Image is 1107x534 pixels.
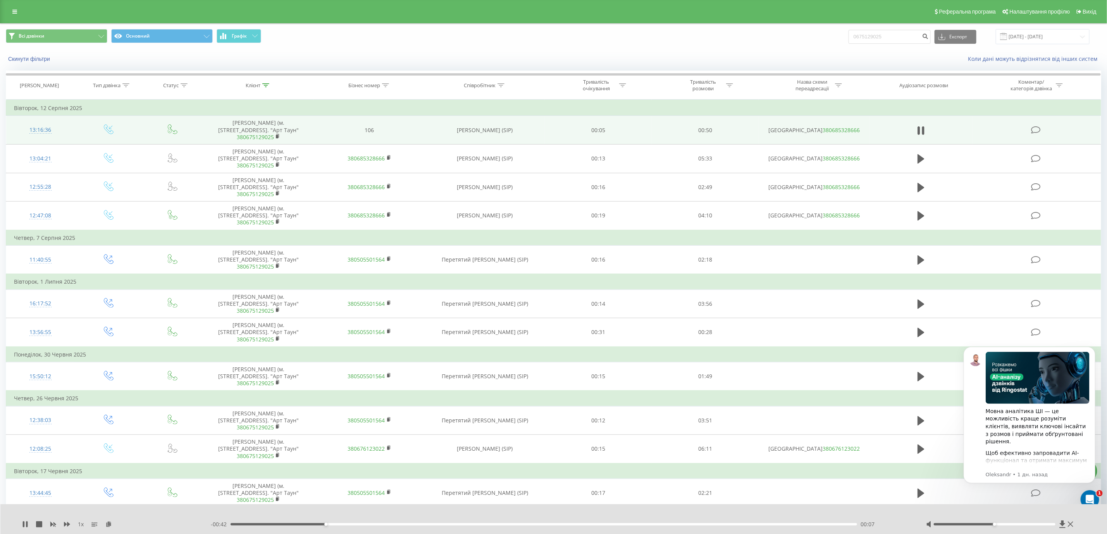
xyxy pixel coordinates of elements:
td: [GEOGRAPHIC_DATA] [759,173,870,202]
td: 00:50 [652,116,759,145]
a: 380675129025 [237,162,274,169]
a: 380505501564 [348,489,385,496]
iframe: Intercom notifications сообщение [952,335,1107,513]
td: [PERSON_NAME] (м. [STREET_ADDRESS]. "Арт Таун" [203,173,314,202]
a: 380675129025 [237,424,274,431]
td: 00:14 [545,289,652,318]
td: [PERSON_NAME] (м. [STREET_ADDRESS]. "Арт Таун" [203,245,314,274]
span: Реферальна програма [939,9,996,15]
div: Клієнт [246,82,260,89]
div: 12:38:03 [14,413,67,428]
td: Перетятий [PERSON_NAME] (SIP) [425,289,545,318]
a: Коли дані можуть відрізнятися вiд інших систем [968,55,1101,62]
button: Експорт [935,30,976,44]
td: Четвер, 7 Серпня 2025 [6,230,1101,246]
a: 380675129025 [237,219,274,226]
td: [GEOGRAPHIC_DATA] [759,435,870,463]
span: 1 x [78,520,84,528]
div: 12:55:28 [14,179,67,195]
a: 380505501564 [348,300,385,307]
td: 05:33 [652,144,759,173]
td: [PERSON_NAME] (м. [STREET_ADDRESS]. "Арт Таун" [203,202,314,230]
td: [GEOGRAPHIC_DATA] [759,144,870,173]
div: 15:50:12 [14,369,67,384]
a: 380675129025 [237,307,274,314]
a: 380505501564 [348,372,385,380]
td: 00:05 [545,116,652,145]
td: [PERSON_NAME] (м. [STREET_ADDRESS]. "Арт Таун" [203,144,314,173]
td: 02:18 [652,245,759,274]
div: 13:04:21 [14,151,67,166]
div: 11:40:55 [14,252,67,267]
span: Графік [232,33,247,39]
td: 00:17 [545,479,652,507]
a: 380675129025 [237,379,274,387]
a: 380675129025 [237,336,274,343]
div: Аудіозапис розмови [899,82,948,89]
div: [PERSON_NAME] [20,82,59,89]
td: 00:16 [545,245,652,274]
td: 00:15 [545,435,652,463]
td: [PERSON_NAME] (м. [STREET_ADDRESS]. "Арт Таун" [203,435,314,463]
div: 13:44:45 [14,486,67,501]
td: 00:19 [545,202,652,230]
a: 380505501564 [348,417,385,424]
div: Статус [163,82,179,89]
div: Коментар/категорія дзвінка [1009,79,1054,92]
td: 00:28 [652,318,759,347]
span: 00:07 [861,520,875,528]
td: [PERSON_NAME] (м. [STREET_ADDRESS]. "Арт Таун" [203,406,314,435]
span: 1 [1097,490,1103,496]
td: 03:51 [652,406,759,435]
div: Назва схеми переадресації [792,79,833,92]
button: Графік [217,29,261,43]
td: [GEOGRAPHIC_DATA] [759,116,870,145]
input: Пошук за номером [849,30,931,44]
td: Вівторок, 12 Серпня 2025 [6,100,1101,116]
td: [PERSON_NAME] (м. [STREET_ADDRESS]. "Арт Таун" [203,479,314,507]
span: Вихід [1083,9,1097,15]
a: 380676123022 [348,445,385,452]
span: Всі дзвінки [19,33,44,39]
td: Четвер, 26 Червня 2025 [6,391,1101,406]
td: Перетятий [PERSON_NAME] (SIP) [425,362,545,391]
td: Вівторок, 17 Червня 2025 [6,463,1101,479]
a: 380676123022 [823,445,860,452]
td: Перетятий [PERSON_NAME] (SIP) [425,479,545,507]
a: 380675129025 [237,133,274,141]
div: Бізнес номер [348,82,380,89]
div: 12:08:25 [14,441,67,456]
td: [PERSON_NAME] (SIP) [425,116,545,145]
td: Вівторок, 1 Липня 2025 [6,274,1101,289]
button: Основний [111,29,213,43]
td: 03:56 [652,289,759,318]
iframe: Intercom live chat [1081,490,1099,509]
td: 00:12 [545,406,652,435]
a: 380505501564 [348,328,385,336]
td: [GEOGRAPHIC_DATA] [759,202,870,230]
button: Скинути фільтри [6,55,54,62]
a: 380685328666 [823,155,860,162]
td: [PERSON_NAME] (SIP) [425,435,545,463]
a: 380685328666 [823,212,860,219]
td: 04:10 [652,202,759,230]
td: Перетятий [PERSON_NAME] (SIP) [425,245,545,274]
td: 00:16 [545,173,652,202]
a: 380685328666 [348,212,385,219]
a: 380685328666 [823,126,860,134]
td: 02:21 [652,479,759,507]
a: 380505501564 [348,256,385,263]
td: [PERSON_NAME] (м. [STREET_ADDRESS]. "Арт Таун" [203,362,314,391]
div: Accessibility label [325,523,328,526]
span: Налаштування профілю [1009,9,1070,15]
div: Accessibility label [993,523,996,526]
div: 16:17:52 [14,296,67,311]
td: [PERSON_NAME] (SIP) [425,144,545,173]
a: 380675129025 [237,496,274,503]
td: 106 [314,116,425,145]
div: 13:56:55 [14,325,67,340]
